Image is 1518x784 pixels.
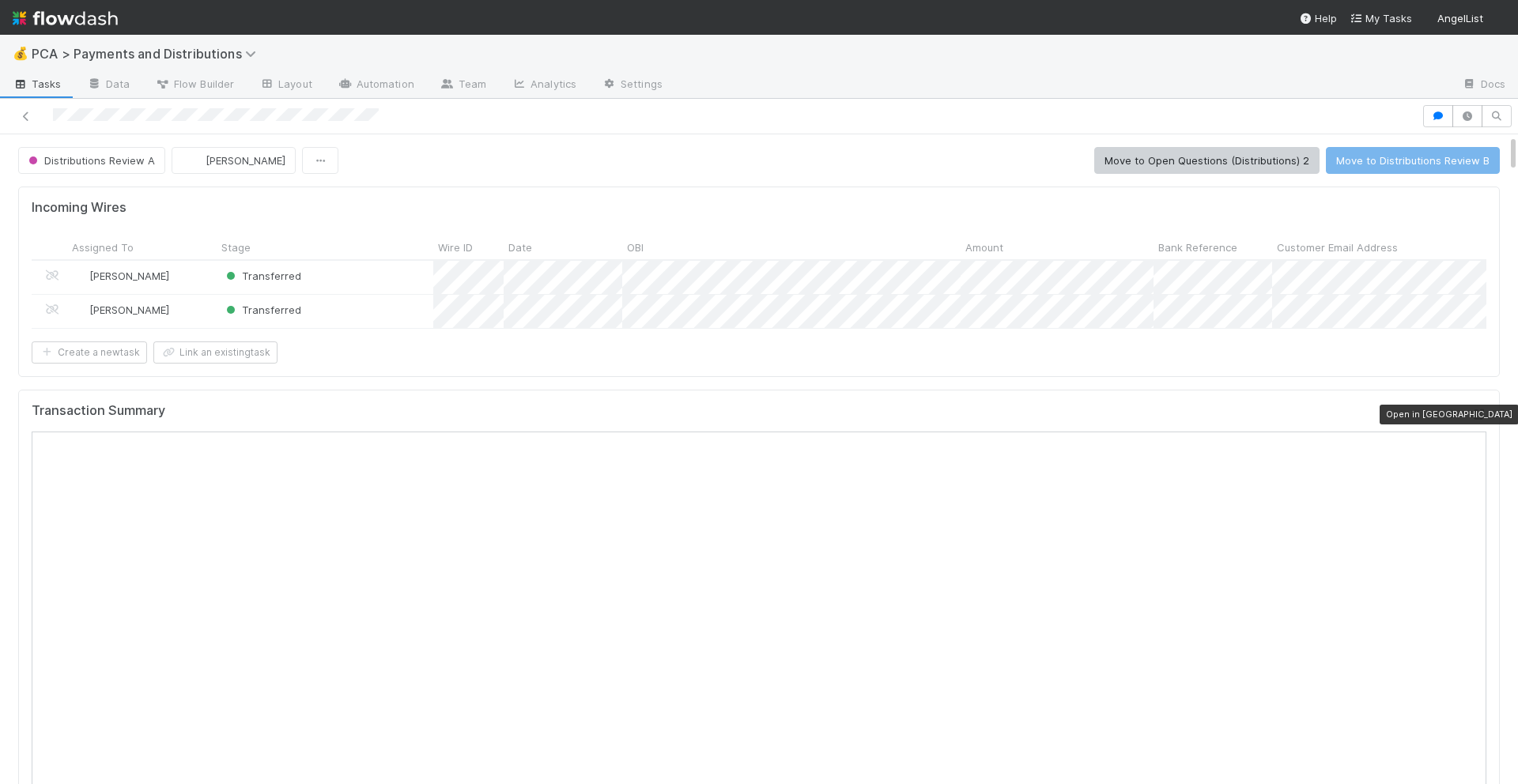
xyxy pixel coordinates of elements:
span: Transferred [223,303,301,316]
span: 💰 [13,47,28,60]
span: [PERSON_NAME] [89,303,169,316]
button: Create a newtask [32,341,147,364]
button: Link an existingtask [153,341,278,364]
span: Bank Reference [1158,239,1237,255]
div: Transferred [223,268,301,284]
button: [PERSON_NAME] [172,147,296,174]
span: OBI [627,239,644,255]
span: Assigned To [72,239,134,255]
div: Help [1299,10,1337,26]
img: avatar_ad9da010-433a-4b4a-a484-836c288de5e1.png [185,153,201,168]
a: Automation [325,73,427,98]
img: logo-inverted-e16ddd16eac7371096b0.svg [13,5,118,32]
a: Data [74,73,142,98]
span: [PERSON_NAME] [206,154,285,167]
a: My Tasks [1350,10,1412,26]
span: Wire ID [438,239,473,255]
span: Tasks [13,76,62,92]
span: Distributions Review A [25,154,155,167]
button: Move to Distributions Review B [1326,147,1500,174]
span: Stage [221,239,251,255]
span: Customer Email Address [1277,239,1398,255]
button: Move to Open Questions (Distributions) 2 [1094,147,1320,174]
button: Distributions Review A [18,147,165,174]
img: avatar_eacbd5bb-7590-4455-a9e9-12dcb5674423.png [74,303,87,316]
div: [PERSON_NAME] [74,302,169,318]
h5: Transaction Summary [32,403,165,419]
a: Flow Builder [142,73,247,98]
span: Transferred [223,269,301,282]
span: Amount [965,239,1003,255]
a: Settings [589,73,675,98]
a: Analytics [499,73,589,98]
img: avatar_ad9da010-433a-4b4a-a484-836c288de5e1.png [1490,11,1505,27]
a: Docs [1449,73,1518,98]
div: [PERSON_NAME] [74,268,169,284]
img: avatar_eacbd5bb-7590-4455-a9e9-12dcb5674423.png [74,269,87,282]
span: AngelList [1437,12,1483,24]
span: Flow Builder [155,76,234,92]
a: Layout [247,73,325,98]
span: Date [508,239,532,255]
a: Team [427,73,499,98]
span: [PERSON_NAME] [89,269,169,282]
h5: Incoming Wires [32,200,126,216]
span: PCA > Payments and Distributions [32,46,264,62]
span: My Tasks [1350,12,1412,24]
div: Transferred [223,302,301,318]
